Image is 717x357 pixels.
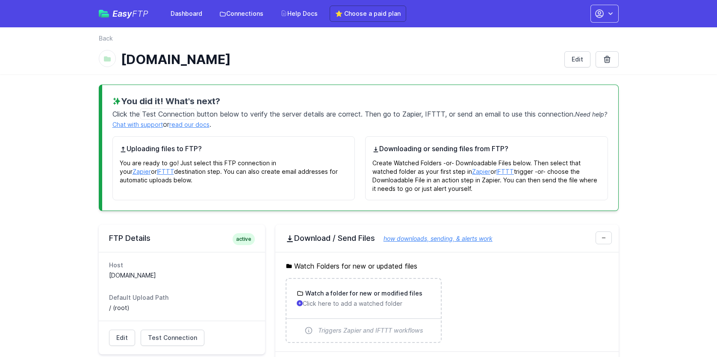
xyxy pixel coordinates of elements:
img: easyftp_logo.png [99,10,109,18]
a: Connections [214,6,269,21]
a: Test Connection [141,330,204,346]
a: Zapier [472,168,490,175]
span: Need help? [575,111,607,118]
h5: Watch Folders for new or updated files [286,261,608,271]
h4: Downloading or sending files from FTP? [372,143,601,154]
h1: [DOMAIN_NAME] [121,52,558,67]
a: read our docs [169,121,209,128]
span: Test Connection [140,108,197,120]
h2: Download / Send Files [286,233,608,243]
a: Edit [109,330,135,346]
a: how downloads, sending, & alerts work [375,235,493,242]
span: FTP [132,9,148,19]
dd: / (root) [109,304,255,312]
h2: FTP Details [109,233,255,243]
a: Chat with support [112,121,163,128]
a: Edit [564,51,590,67]
a: IFTTT [157,168,174,175]
a: ⭐ Choose a paid plan [330,6,406,22]
span: active [233,233,255,245]
dt: Host [109,261,255,269]
h3: Watch a folder for new or modified files [304,289,422,298]
p: Click here to add a watched folder [297,299,431,308]
span: Test Connection [148,334,197,342]
dd: [DOMAIN_NAME] [109,271,255,280]
a: Dashboard [165,6,207,21]
a: Back [99,34,113,43]
span: Easy [112,9,148,18]
nav: Breadcrumb [99,34,619,48]
h3: You did it! What's next? [112,95,608,107]
a: EasyFTP [99,9,148,18]
h4: Uploading files to FTP? [120,143,348,154]
p: You are ready to go! Just select this FTP connection in your or destination step. You can also cr... [120,154,348,184]
a: IFTTT [496,168,514,175]
p: Create Watched Folders -or- Downloadable Files below. Then select that watched folder as your fir... [372,154,601,193]
p: Click the button below to verify the server details are correct. Then go to Zapier, IFTTT, or sen... [112,107,608,129]
span: Triggers Zapier and IFTTT workflows [318,326,423,335]
dt: Default Upload Path [109,293,255,302]
a: Zapier [133,168,151,175]
a: Watch a folder for new or modified files Click here to add a watched folder Triggers Zapier and I... [286,279,441,342]
a: Help Docs [275,6,323,21]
